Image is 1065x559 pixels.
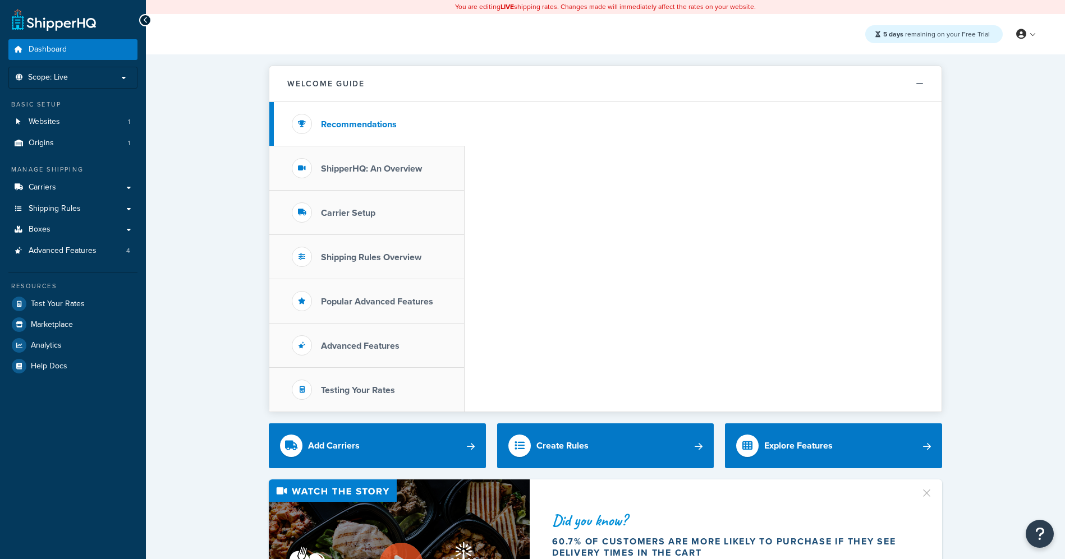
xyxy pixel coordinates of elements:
[128,117,130,127] span: 1
[8,165,137,174] div: Manage Shipping
[8,335,137,355] a: Analytics
[1026,520,1054,548] button: Open Resource Center
[497,423,714,468] a: Create Rules
[552,536,907,558] div: 60.7% of customers are more likely to purchase if they see delivery times in the cart
[536,438,589,454] div: Create Rules
[8,177,137,198] a: Carriers
[8,198,137,219] a: Shipping Rules
[321,341,400,351] h3: Advanced Features
[764,438,833,454] div: Explore Features
[552,512,907,528] div: Did you know?
[8,133,137,154] a: Origins1
[321,164,422,174] h3: ShipperHQ: An Overview
[29,138,54,148] span: Origins
[8,356,137,376] a: Help Docs
[269,423,486,468] a: Add Carriers
[31,362,67,371] span: Help Docs
[29,225,51,234] span: Boxes
[8,294,137,314] a: Test Your Rates
[883,29,990,39] span: remaining on your Free Trial
[29,45,67,54] span: Dashboard
[8,112,137,132] a: Websites1
[321,208,375,218] h3: Carrier Setup
[8,133,137,154] li: Origins
[28,73,68,82] span: Scope: Live
[29,204,81,214] span: Shipping Rules
[126,246,130,256] span: 4
[8,315,137,335] a: Marketplace
[269,66,942,102] button: Welcome Guide
[501,2,514,12] b: LIVE
[883,29,903,39] strong: 5 days
[308,438,360,454] div: Add Carriers
[128,138,130,148] span: 1
[8,112,137,132] li: Websites
[321,385,395,395] h3: Testing Your Rates
[31,320,73,330] span: Marketplace
[29,246,97,256] span: Advanced Features
[31,299,85,309] span: Test Your Rates
[321,297,433,307] h3: Popular Advanced Features
[8,281,137,291] div: Resources
[29,183,56,192] span: Carriers
[29,117,60,127] span: Websites
[8,39,137,60] a: Dashboard
[321,252,421,262] h3: Shipping Rules Overview
[8,241,137,261] li: Advanced Features
[725,423,942,468] a: Explore Features
[321,119,397,130] h3: Recommendations
[8,241,137,261] a: Advanced Features4
[8,100,137,109] div: Basic Setup
[287,80,365,88] h2: Welcome Guide
[8,219,137,240] a: Boxes
[31,341,62,350] span: Analytics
